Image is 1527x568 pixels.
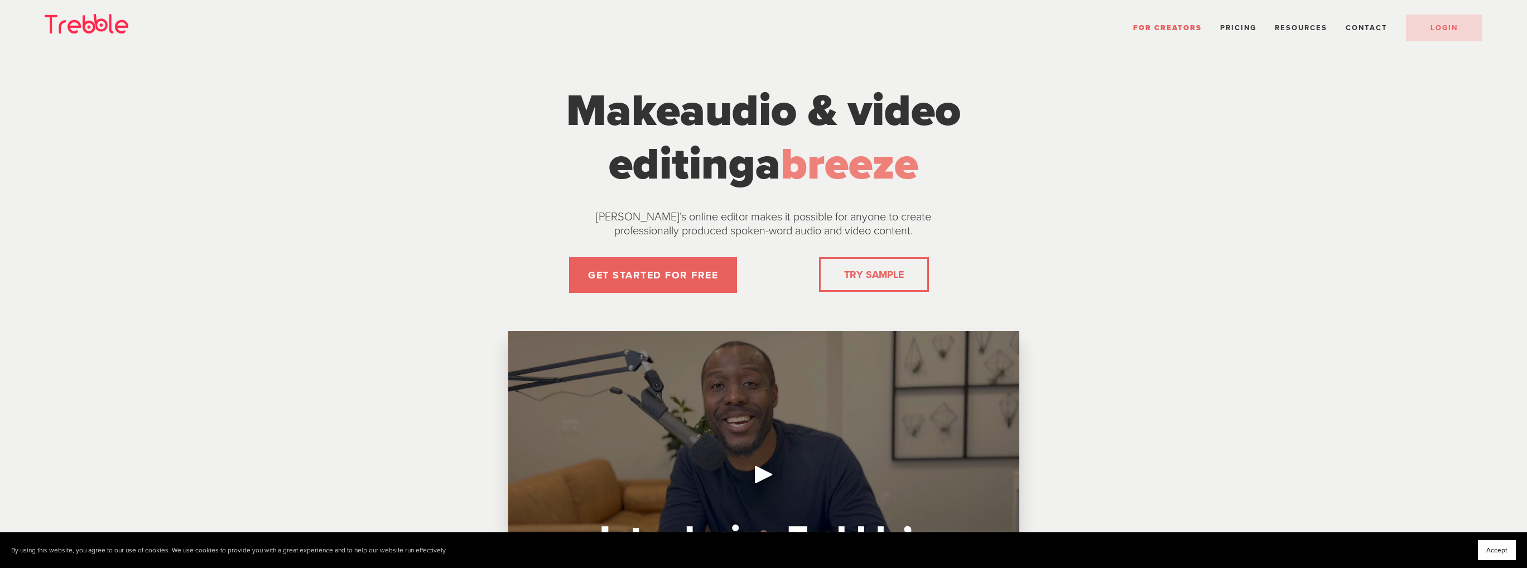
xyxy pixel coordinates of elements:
[569,257,737,293] a: GET STARTED FOR FREE
[750,461,777,488] div: Play
[781,138,918,191] span: breeze
[1220,23,1256,32] a: Pricing
[1406,15,1482,41] a: LOGIN
[1133,23,1202,32] a: For Creators
[1478,540,1516,560] button: Accept
[555,84,973,191] h1: Make a
[1486,546,1507,554] span: Accept
[1430,23,1458,32] span: LOGIN
[45,14,128,33] img: Trebble
[680,84,961,138] span: audio & video
[609,138,755,191] span: editing
[1275,23,1327,32] span: Resources
[1346,23,1388,32] a: Contact
[569,210,959,238] p: [PERSON_NAME]’s online editor makes it possible for anyone to create professionally produced spok...
[11,546,447,555] p: By using this website, you agree to our use of cookies. We use cookies to provide you with a grea...
[840,263,908,286] a: TRY SAMPLE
